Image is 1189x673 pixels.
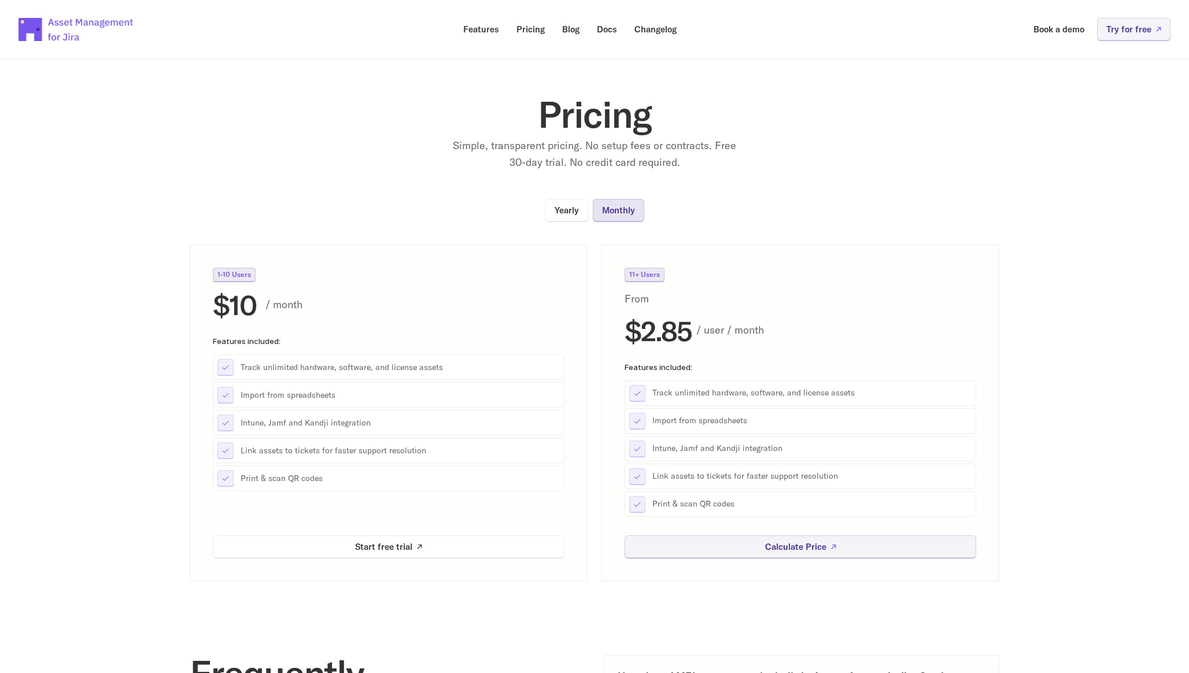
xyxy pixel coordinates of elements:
p: 11+ Users [629,271,660,278]
a: Start free trial [213,535,564,558]
p: Book a demo [1033,25,1084,34]
p: Start free trial [355,542,412,551]
p: / month [265,296,564,313]
p: Track unlimited hardware, software, and license assets [652,387,972,399]
a: Calculate Price [625,535,976,558]
p: Link assets to tickets for faster support resolution [652,471,972,482]
a: Book a demo [1025,18,1092,40]
p: Features included: [213,337,564,345]
p: Changelog [634,25,677,34]
p: 1-10 Users [217,271,251,278]
a: Changelog [626,18,685,40]
p: Yearly [555,206,579,215]
p: / user / month [696,322,976,339]
p: Import from spreadsheets [652,415,972,427]
p: Calculate Price [765,542,826,551]
p: Features included: [625,363,976,371]
p: Print & scan QR codes [652,498,972,510]
a: Blog [554,18,588,40]
h1: Pricing [363,96,826,133]
a: Pricing [508,18,553,40]
a: Features [455,18,507,40]
p: Try for free [1106,25,1151,34]
a: Docs [589,18,625,40]
p: Pricing [516,25,545,34]
h2: $2.85 [625,316,692,344]
p: Import from spreadsheets [241,389,560,401]
p: Link assets to tickets for faster support resolution [241,445,560,456]
p: Intune, Jamf and Kandji integration [241,417,560,428]
p: From [625,291,677,308]
p: Blog [562,25,579,34]
p: Print & scan QR codes [241,472,560,484]
p: Simple, transparent pricing. No setup fees or contracts. Free 30-day trial. No credit card required. [450,138,739,171]
p: Features [463,25,499,34]
a: Try for free [1097,18,1170,40]
p: Docs [597,25,617,34]
p: Intune, Jamf and Kandji integration [652,443,972,454]
p: Monthly [602,206,635,215]
h2: $10 [213,291,256,319]
p: Track unlimited hardware, software, and license assets [241,361,560,373]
